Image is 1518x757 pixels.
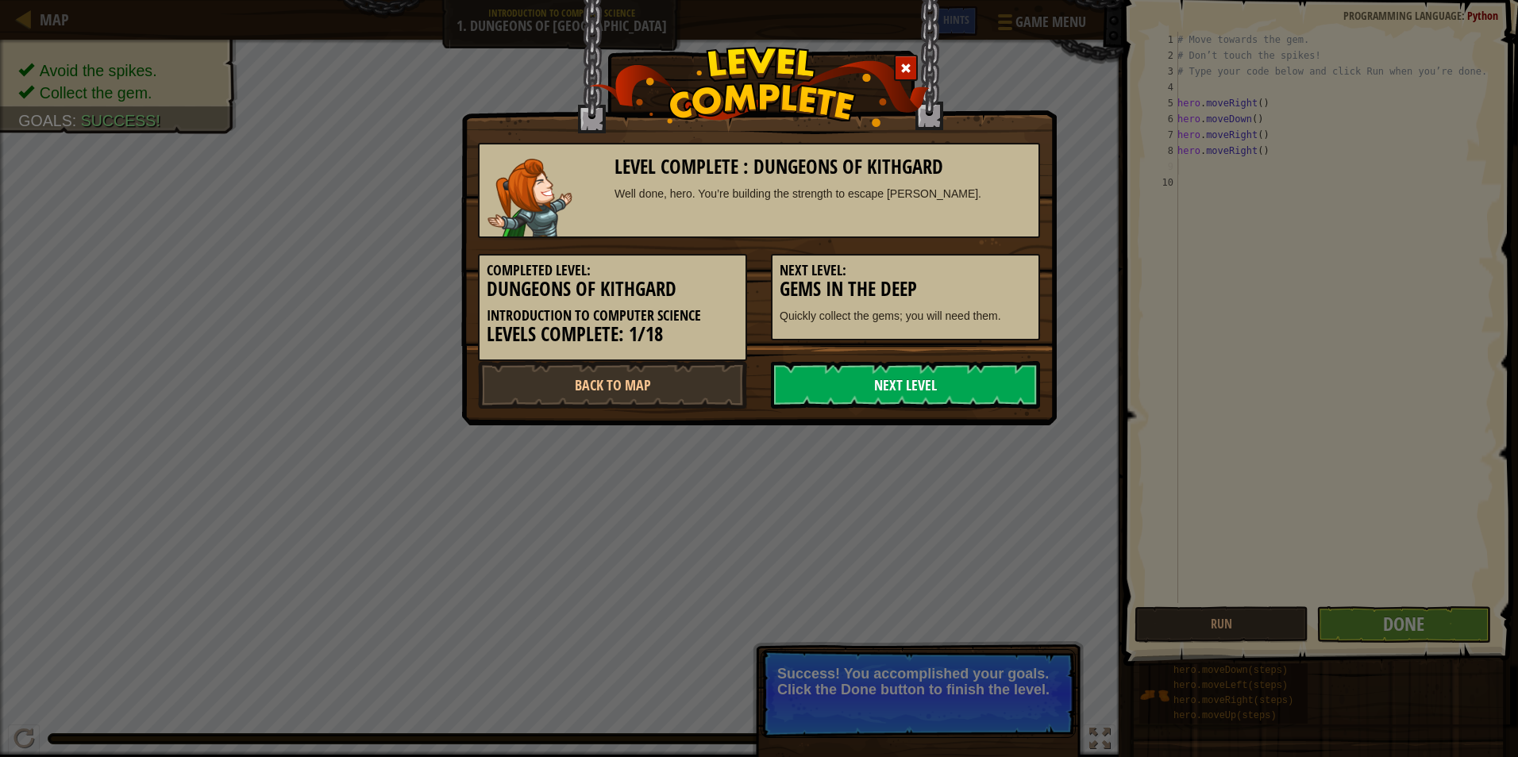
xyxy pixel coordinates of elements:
[487,159,572,236] img: captain.png
[771,361,1040,409] a: Next Level
[487,324,738,345] h3: Levels Complete: 1/18
[615,156,1031,178] h3: Level Complete : Dungeons of Kithgard
[487,308,738,324] h5: Introduction to Computer Science
[487,263,738,279] h5: Completed Level:
[487,279,738,300] h3: Dungeons of Kithgard
[589,47,930,127] img: level_complete.png
[780,263,1031,279] h5: Next Level:
[615,186,1031,202] div: Well done, hero. You’re building the strength to escape [PERSON_NAME].
[780,308,1031,324] p: Quickly collect the gems; you will need them.
[478,361,747,409] a: Back to Map
[780,279,1031,300] h3: Gems in the Deep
